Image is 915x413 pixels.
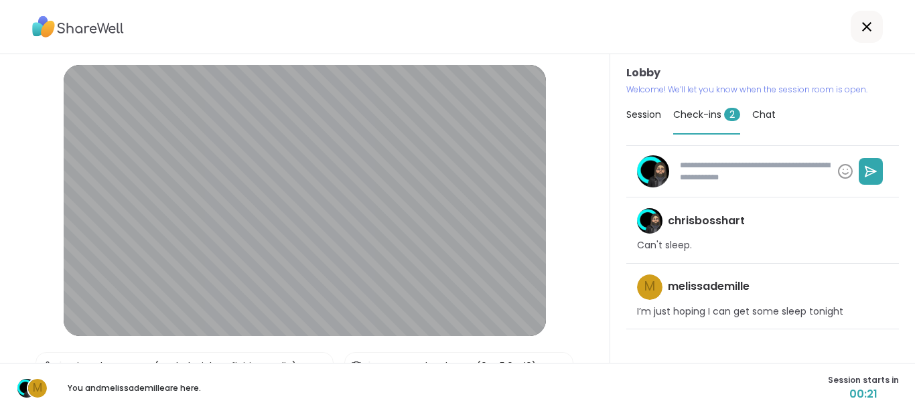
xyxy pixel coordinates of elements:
span: m [644,277,655,297]
img: ShareWell Logo [32,11,124,42]
p: Welcome! We’ll let you know when the session room is open. [626,84,899,96]
span: Check-ins [673,108,740,121]
img: chrisbosshart [17,379,36,398]
span: | [59,353,62,380]
img: Camera [350,353,362,380]
span: | [368,353,371,380]
span: Session [626,108,661,121]
div: Microphone Array (Realtek High Definition Audio) [69,359,297,374]
span: Chat [752,108,776,121]
p: You and melissademille are here. [59,382,209,394]
h4: chrisbosshart [668,214,745,228]
p: I’m just hoping I can get some sleep tonight [637,305,843,319]
img: chrisbosshart [637,208,662,234]
span: 00:21 [828,386,899,402]
span: 2 [724,108,740,121]
span: m [33,380,42,397]
h4: melissademille [668,279,750,294]
img: chrisbosshart [637,155,669,187]
p: Can't sleep. [637,239,692,252]
span: Session starts in [828,374,899,386]
h3: Lobby [626,65,899,81]
div: Integrated Webcam (0c45:64d0) [378,359,537,374]
img: Microphone [42,353,54,380]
